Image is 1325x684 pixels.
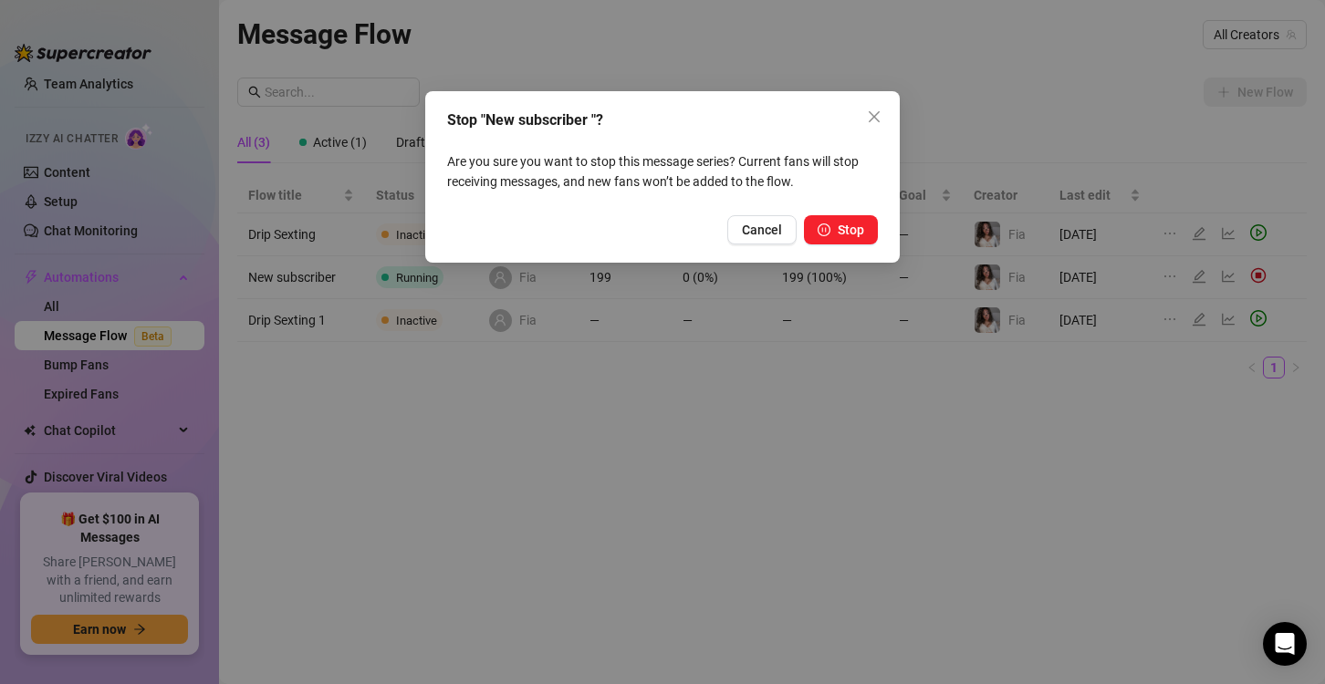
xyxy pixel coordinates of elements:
[804,215,878,244] button: Stop
[742,223,782,237] span: Cancel
[818,223,830,236] span: pause-circle
[447,109,878,131] div: Stop "New subscriber "?
[860,102,889,131] button: Close
[867,109,882,124] span: close
[860,109,889,124] span: Close
[727,215,797,244] button: Cancel
[447,151,878,192] p: Are you sure you want to stop this message series? Current fans will stop receiving messages, and...
[1263,622,1307,666] div: Open Intercom Messenger
[838,223,864,237] span: Stop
